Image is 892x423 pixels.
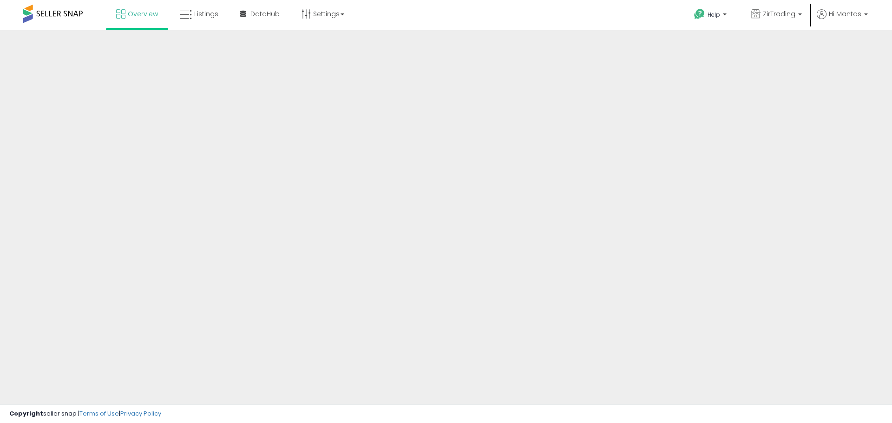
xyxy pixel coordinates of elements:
[9,409,43,418] strong: Copyright
[250,9,280,19] span: DataHub
[79,409,119,418] a: Terms of Use
[9,410,161,418] div: seller snap | |
[694,8,705,20] i: Get Help
[120,409,161,418] a: Privacy Policy
[194,9,218,19] span: Listings
[708,11,720,19] span: Help
[817,9,868,30] a: Hi Mantas
[829,9,861,19] span: Hi Mantas
[687,1,736,30] a: Help
[128,9,158,19] span: Overview
[763,9,795,19] span: ZirTrading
